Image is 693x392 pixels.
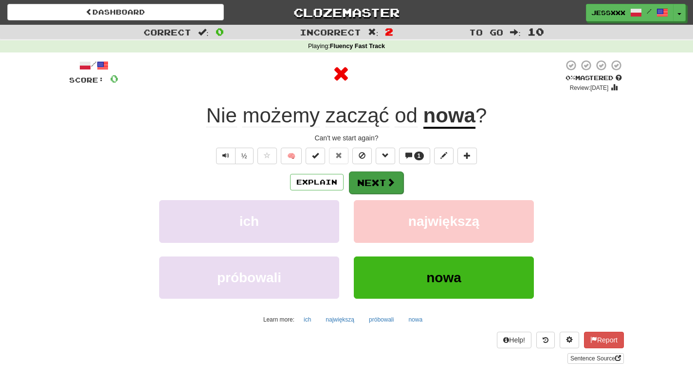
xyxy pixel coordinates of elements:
span: : [368,28,379,36]
span: zacząć [326,104,389,127]
span: / [647,8,652,15]
span: Incorrect [300,27,361,37]
span: największą [408,214,479,229]
button: Ignore sentence (alt+i) [352,148,372,164]
span: 1 [418,153,421,159]
span: nowa [426,270,461,285]
button: Add to collection (alt+a) [457,148,477,164]
div: / [69,59,118,71]
button: ich [298,312,316,327]
button: największą [320,312,360,327]
small: Review: [DATE] [570,85,609,91]
span: od [395,104,418,127]
button: 🧠 [281,148,302,164]
span: ? [475,104,487,127]
span: 2 [385,26,393,37]
span: ich [239,214,259,229]
span: 0 [216,26,224,37]
a: Clozemaster [238,4,455,21]
a: jessxxx / [586,4,674,21]
button: największą [354,200,534,242]
button: Set this sentence to 100% Mastered (alt+m) [306,148,325,164]
button: nowa [403,312,428,327]
span: próbowali [217,270,281,285]
span: To go [469,27,503,37]
span: 10 [528,26,544,37]
button: Reset to 0% Mastered (alt+r) [329,148,348,164]
button: próbowali [159,256,339,299]
div: Text-to-speech controls [214,148,254,164]
span: : [510,28,521,36]
span: jessxxx [591,8,625,17]
button: Help! [497,332,531,348]
button: ich [159,200,339,242]
button: ½ [235,148,254,164]
small: Learn more: [263,316,294,323]
u: nowa [423,104,475,129]
button: nowa [354,256,534,299]
button: Explain [290,174,344,190]
button: Report [584,332,624,348]
button: Play sentence audio (ctl+space) [216,148,236,164]
span: Nie [206,104,237,127]
button: próbowali [364,312,399,327]
span: możemy [242,104,320,127]
button: Round history (alt+y) [536,332,555,348]
a: Dashboard [7,4,224,20]
a: Sentence Source [567,353,624,364]
span: 0 [110,72,118,85]
button: Favorite sentence (alt+f) [257,148,277,164]
span: Score: [69,76,104,84]
button: Grammar (alt+g) [376,148,395,164]
button: Next [349,171,403,194]
div: Mastered [564,74,624,83]
button: Edit sentence (alt+d) [434,148,454,164]
strong: Fluency Fast Track [330,43,385,50]
button: 1 [399,148,431,164]
span: Correct [144,27,191,37]
span: : [198,28,209,36]
div: Can't we start again? [69,133,624,143]
span: 0 % [565,74,575,82]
